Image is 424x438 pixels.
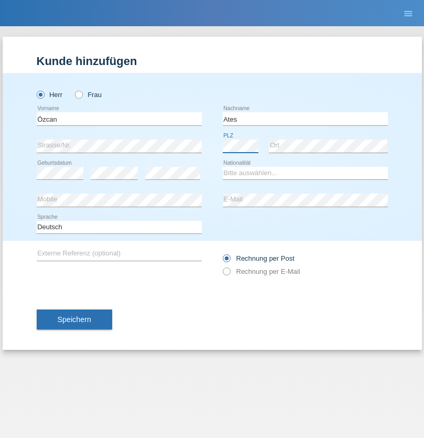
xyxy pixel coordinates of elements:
input: Frau [75,91,82,98]
span: Speichern [58,315,91,324]
input: Herr [37,91,44,98]
input: Rechnung per E-Mail [223,268,230,281]
label: Rechnung per E-Mail [223,268,300,275]
input: Rechnung per Post [223,254,230,268]
h1: Kunde hinzufügen [37,55,388,68]
label: Herr [37,91,63,99]
a: menu [398,10,419,16]
label: Frau [75,91,102,99]
label: Rechnung per Post [223,254,295,262]
button: Speichern [37,309,112,329]
i: menu [403,8,414,19]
